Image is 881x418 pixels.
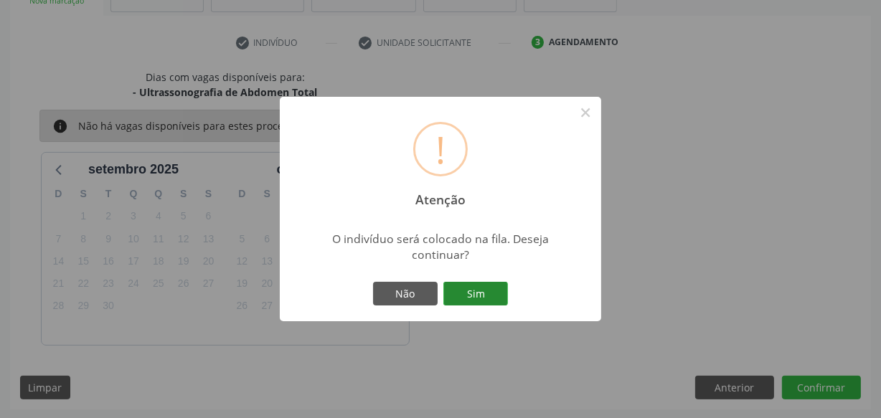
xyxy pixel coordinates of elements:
[573,100,598,125] button: Close this dialog
[314,231,567,262] div: O indivíduo será colocado na fila. Deseja continuar?
[435,124,446,174] div: !
[373,282,438,306] button: Não
[443,282,508,306] button: Sim
[403,182,479,207] h2: Atenção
